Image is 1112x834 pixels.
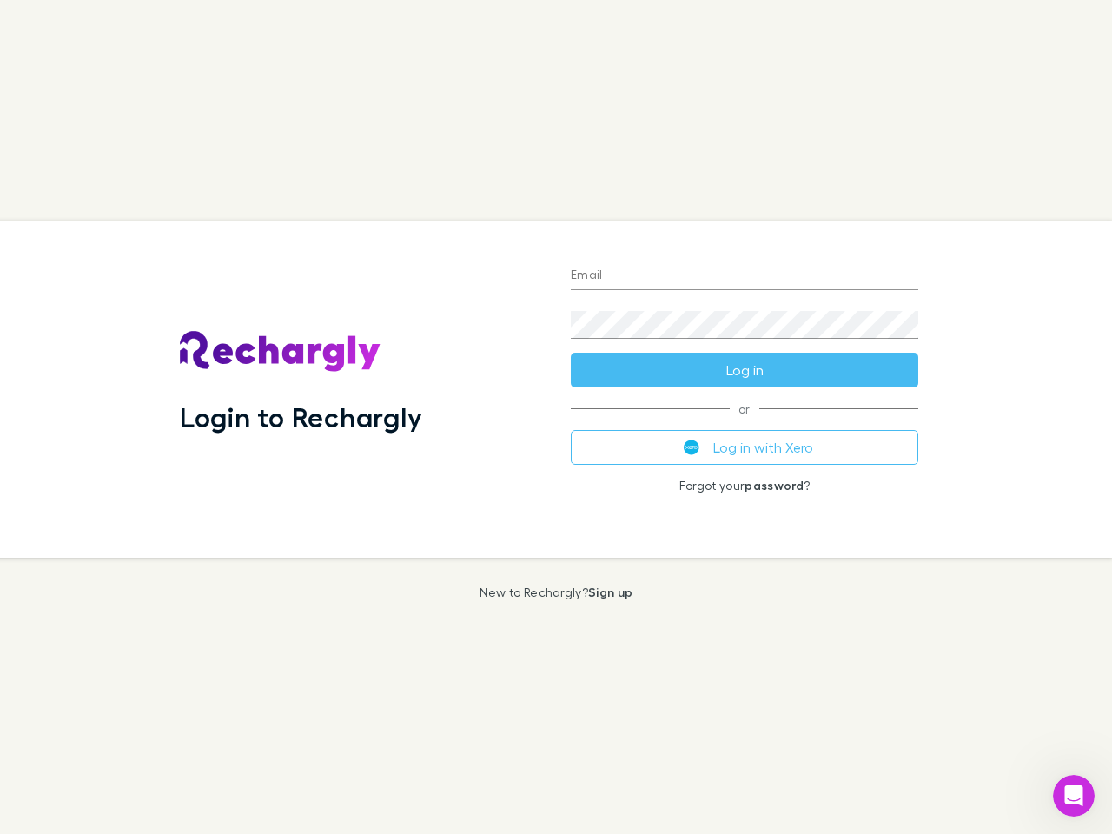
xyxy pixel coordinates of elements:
button: Log in [571,353,918,387]
p: New to Rechargly? [480,586,633,599]
img: Rechargly's Logo [180,331,381,373]
span: or [571,408,918,409]
a: password [745,478,804,493]
a: Sign up [588,585,632,599]
h1: Login to Rechargly [180,400,422,434]
img: Xero's logo [684,440,699,455]
button: Log in with Xero [571,430,918,465]
p: Forgot your ? [571,479,918,493]
iframe: Intercom live chat [1053,775,1095,817]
